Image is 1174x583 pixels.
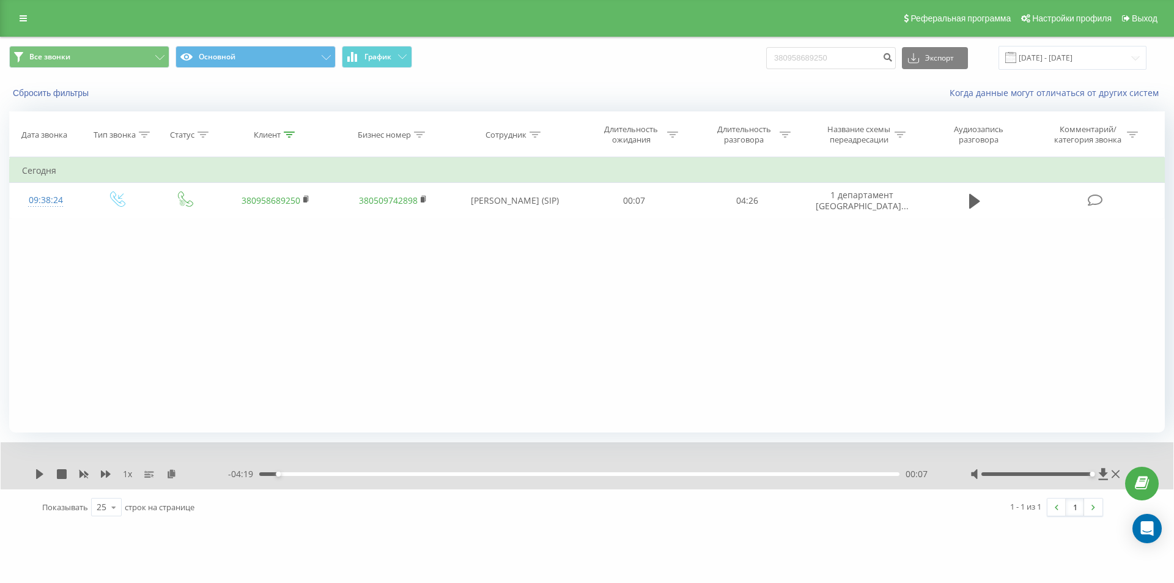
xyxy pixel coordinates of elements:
td: 04:26 [690,183,803,218]
input: Поиск по номеру [766,47,896,69]
div: Комментарий/категория звонка [1052,124,1124,145]
div: 25 [97,501,106,513]
span: Настройки профиля [1032,13,1112,23]
div: Длительность ожидания [599,124,664,145]
div: Название схемы переадресации [826,124,892,145]
div: Бизнес номер [358,130,411,140]
a: Когда данные могут отличаться от других систем [950,87,1165,98]
td: [PERSON_NAME] (SIP) [451,183,578,218]
a: 1 [1066,499,1084,516]
span: строк на странице [125,502,194,513]
div: 1 - 1 из 1 [1010,500,1041,513]
span: Выход [1132,13,1157,23]
a: 380509742898 [359,195,418,206]
div: Сотрудник [485,130,526,140]
span: 1 департамент [GEOGRAPHIC_DATA]... [816,189,909,212]
div: Дата звонка [21,130,67,140]
span: Все звонки [29,52,70,62]
span: - 04:19 [228,468,259,480]
button: Все звонки [9,46,169,68]
td: Сегодня [10,158,1165,183]
button: Экспорт [902,47,968,69]
span: Реферальная программа [910,13,1011,23]
div: Accessibility label [276,472,281,477]
span: График [364,53,391,61]
td: 00:07 [578,183,690,218]
span: 00:07 [906,468,928,480]
div: Аудиозапись разговора [939,124,1019,145]
button: Основной [175,46,336,68]
div: 09:38:24 [22,188,70,212]
a: 380958689250 [242,195,300,206]
span: Показывать [42,502,88,513]
div: Статус [170,130,194,140]
div: Клиент [254,130,281,140]
button: Сбросить фильтры [9,87,95,98]
button: График [342,46,412,68]
div: Тип звонка [94,130,136,140]
div: Accessibility label [1090,472,1095,477]
div: Длительность разговора [711,124,777,145]
div: Open Intercom Messenger [1132,514,1162,543]
span: 1 x [123,468,132,480]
